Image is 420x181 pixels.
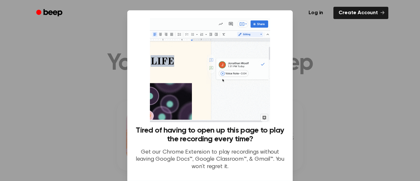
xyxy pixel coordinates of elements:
[135,126,285,144] h3: Tired of having to open up this page to play the recording every time?
[150,18,270,122] img: Beep extension in action
[302,5,330,20] a: Log in
[32,7,68,19] a: Beep
[333,7,388,19] a: Create Account
[135,149,285,171] p: Get our Chrome Extension to play recordings without leaving Google Docs™, Google Classroom™, & Gm...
